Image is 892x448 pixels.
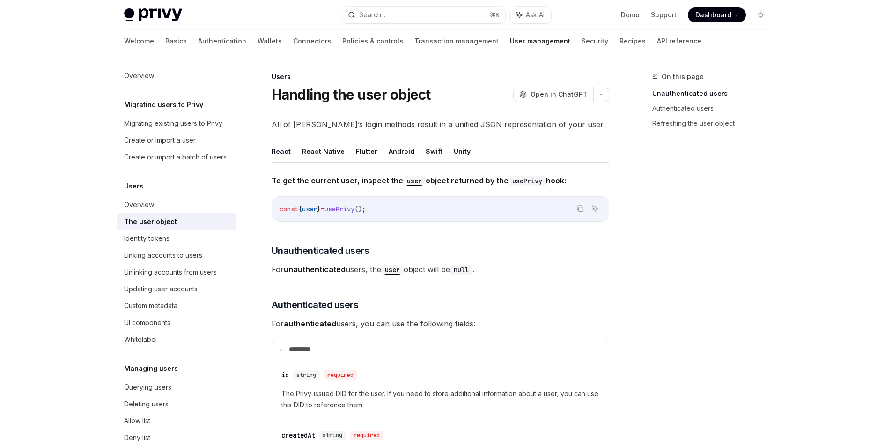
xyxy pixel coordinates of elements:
[117,149,236,166] a: Create or import a batch of users
[341,7,505,23] button: Search...⌘K
[117,281,236,297] a: Updating user accounts
[354,205,366,213] span: ();
[414,30,499,52] a: Transaction management
[298,205,302,213] span: {
[454,140,471,162] button: Unity
[652,101,776,116] a: Authenticated users
[124,70,154,81] div: Overview
[284,265,346,274] strong: unauthenticated
[321,205,324,213] span: =
[124,363,178,374] h5: Managing users
[359,9,385,21] div: Search...
[124,199,154,210] div: Overview
[117,115,236,132] a: Migrating existing users to Privy
[509,176,546,186] code: usePrivy
[403,176,426,186] code: user
[510,7,551,23] button: Ask AI
[281,431,315,440] div: createdAt
[117,67,236,84] a: Overview
[582,30,608,52] a: Security
[117,213,236,230] a: The user object
[510,30,570,52] a: User management
[381,265,404,274] a: user
[117,429,236,446] a: Deny list
[589,202,601,215] button: Ask AI
[124,334,157,345] div: Whitelabel
[574,202,586,215] button: Copy the contents from the code block
[293,30,331,52] a: Connectors
[324,205,354,213] span: usePrivy
[652,86,776,101] a: Unauthenticated users
[117,297,236,314] a: Custom metadata
[662,71,704,82] span: On this page
[302,205,317,213] span: user
[272,86,431,103] h1: Handling the user object
[526,10,545,20] span: Ask AI
[124,152,227,163] div: Create or import a batch of users
[258,30,282,52] a: Wallets
[117,247,236,264] a: Linking accounts to users
[652,116,776,131] a: Refreshing the user object
[124,250,202,261] div: Linking accounts to users
[272,72,609,81] div: Users
[124,118,222,129] div: Migrating existing users to Privy
[317,205,321,213] span: }
[323,432,342,439] span: string
[381,265,404,275] code: user
[117,132,236,149] a: Create or import a user
[117,331,236,348] a: Whitelabel
[350,431,383,440] div: required
[124,8,182,22] img: light logo
[281,388,599,411] span: The Privy-issued DID for the user. If you need to store additional information about a user, you ...
[531,90,588,99] span: Open in ChatGPT
[272,118,609,131] span: All of [PERSON_NAME]’s login methods result in a unified JSON representation of your user.
[688,7,746,22] a: Dashboard
[124,432,150,443] div: Deny list
[124,415,150,426] div: Allow list
[117,230,236,247] a: Identity tokens
[124,135,196,146] div: Create or import a user
[284,319,336,328] strong: authenticated
[651,10,677,20] a: Support
[302,140,345,162] button: React Native
[621,10,640,20] a: Demo
[296,371,316,379] span: string
[272,176,566,185] strong: To get the current user, inspect the object returned by the hook:
[124,181,143,192] h5: Users
[389,140,414,162] button: Android
[280,205,298,213] span: const
[124,283,198,295] div: Updating user accounts
[657,30,701,52] a: API reference
[426,140,442,162] button: Swift
[124,317,170,328] div: UI components
[124,300,177,311] div: Custom metadata
[450,265,472,275] code: null
[124,398,169,410] div: Deleting users
[281,370,289,380] div: id
[272,244,369,257] span: Unauthenticated users
[117,314,236,331] a: UI components
[272,140,291,162] button: React
[695,10,731,20] span: Dashboard
[165,30,187,52] a: Basics
[117,412,236,429] a: Allow list
[342,30,403,52] a: Policies & controls
[124,30,154,52] a: Welcome
[117,264,236,281] a: Unlinking accounts from users
[753,7,768,22] button: Toggle dark mode
[124,382,171,393] div: Querying users
[356,140,377,162] button: Flutter
[124,267,217,278] div: Unlinking accounts from users
[272,317,609,330] span: For users, you can use the following fields:
[403,176,426,185] a: user
[324,370,357,380] div: required
[490,11,500,19] span: ⌘ K
[272,263,609,276] span: For users, the object will be .
[272,298,359,311] span: Authenticated users
[198,30,246,52] a: Authentication
[117,396,236,412] a: Deleting users
[513,87,593,102] button: Open in ChatGPT
[124,233,170,244] div: Identity tokens
[619,30,646,52] a: Recipes
[117,196,236,213] a: Overview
